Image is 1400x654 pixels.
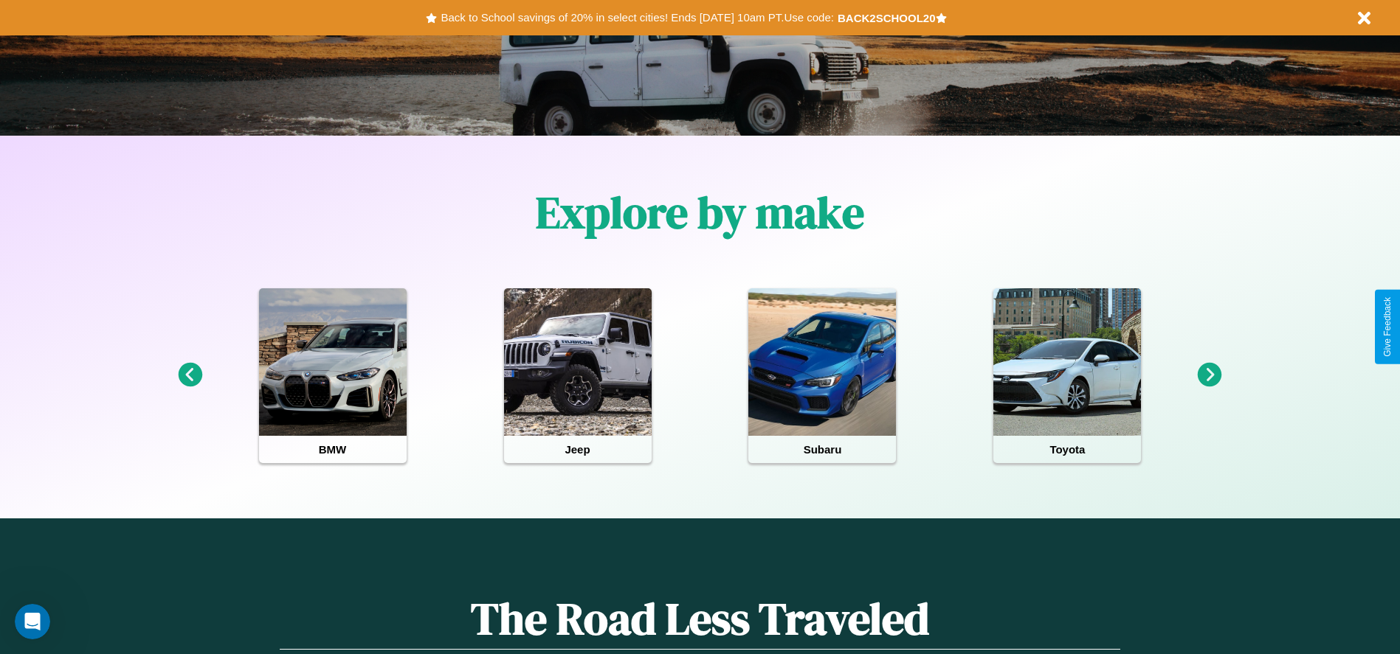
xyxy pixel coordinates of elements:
[748,436,896,463] h4: Subaru
[1382,297,1393,357] div: Give Feedback
[993,436,1141,463] h4: Toyota
[15,604,50,639] iframe: Intercom live chat
[838,12,936,24] b: BACK2SCHOOL20
[536,182,864,243] h1: Explore by make
[280,588,1120,650] h1: The Road Less Traveled
[504,436,652,463] h4: Jeep
[437,7,837,28] button: Back to School savings of 20% in select cities! Ends [DATE] 10am PT.Use code:
[259,436,407,463] h4: BMW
